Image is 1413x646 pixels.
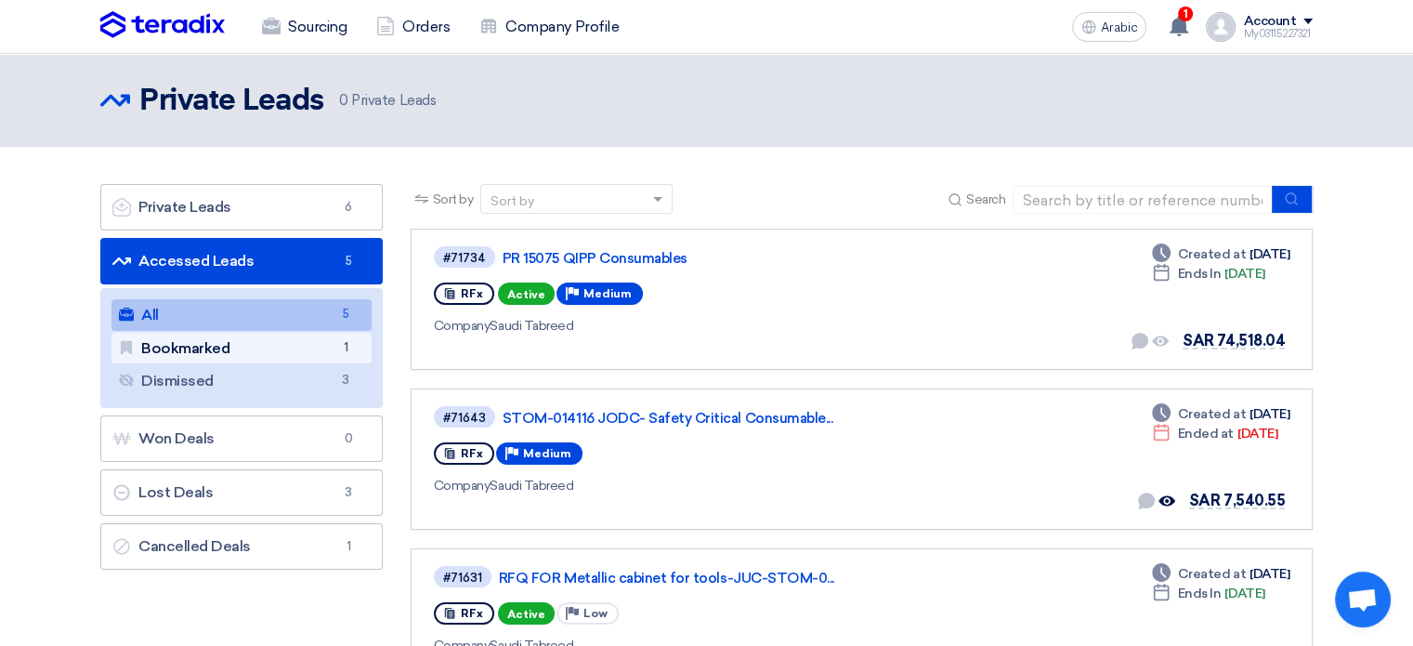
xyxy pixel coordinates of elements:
[339,92,348,109] font: 0
[1243,28,1310,40] font: My03115227321
[344,431,352,445] font: 0
[507,288,545,301] font: Active
[503,410,832,427] font: STOM-014116 JODC- Safety Critical Consumable...
[1243,13,1296,29] font: Account
[507,608,545,621] font: Active
[1013,186,1273,214] input: Search by title or reference number
[1249,246,1289,262] font: [DATE]
[138,537,251,555] font: Cancelled Deals
[523,447,571,460] font: Medium
[461,607,483,620] font: RFx
[1189,492,1285,509] font: SAR 7,540.55
[100,523,383,570] a: Cancelled Deals1
[138,483,213,501] font: Lost Deals
[138,252,254,270] font: Accessed Leads
[505,18,619,35] font: Company Profile
[138,429,215,447] font: Won Deals
[434,478,491,494] font: Company
[141,339,229,357] font: Bookmarked
[461,287,483,300] font: RFx
[461,447,483,460] font: RFx
[499,570,834,587] font: RFQ FOR Metallic cabinet for tools-JUC-STOM-0...
[443,251,486,265] font: #71734
[1178,406,1246,422] font: Created at
[345,485,352,499] font: 3
[342,373,349,387] font: 3
[443,571,482,585] font: #71631
[141,306,159,323] font: All
[402,18,450,35] font: Orders
[345,254,351,268] font: 5
[345,200,352,214] font: 6
[434,318,491,334] font: Company
[1249,406,1289,422] font: [DATE]
[1183,332,1285,349] font: SAR 74,518.04
[1335,572,1391,627] div: Open chat
[100,415,383,462] a: Won Deals0
[503,410,967,427] a: STOM-014116 JODC- Safety Critical Consumable...
[583,287,632,300] font: Medium
[1224,586,1264,601] font: [DATE]
[343,340,347,354] font: 1
[1178,586,1222,601] font: Ends In
[443,411,486,425] font: #71643
[490,318,573,334] font: Saudi Tabreed
[138,198,231,216] font: Private Leads
[1237,426,1277,442] font: [DATE]
[583,607,608,620] font: Low
[139,86,324,116] font: Private Leads
[1178,426,1234,442] font: Ended at
[1224,266,1264,282] font: [DATE]
[342,307,348,321] font: 5
[346,539,350,553] font: 1
[1072,12,1146,42] button: Arabic
[247,7,361,47] a: Sourcing
[1178,566,1246,582] font: Created at
[433,191,474,207] font: Sort by
[490,478,573,494] font: Saudi Tabreed
[1178,266,1222,282] font: Ends In
[491,193,534,209] font: Sort by
[1206,12,1236,42] img: profile_test.png
[1249,566,1289,582] font: [DATE]
[100,184,383,231] a: Private Leads6
[288,18,347,35] font: Sourcing
[1184,7,1188,20] font: 1
[1178,246,1246,262] font: Created at
[499,570,963,587] a: RFQ FOR Metallic cabinet for tools-JUC-STOM-0...
[1100,20,1137,35] font: Arabic
[100,469,383,516] a: Lost Deals3
[966,191,1005,207] font: Search
[503,250,967,267] a: PR 15075 QIPP Consumables
[100,11,225,39] img: Teradix logo
[361,7,464,47] a: Orders
[351,92,436,109] font: Private Leads
[503,250,687,267] font: PR 15075 QIPP Consumables
[141,372,214,389] font: Dismissed
[100,238,383,284] a: Accessed Leads5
